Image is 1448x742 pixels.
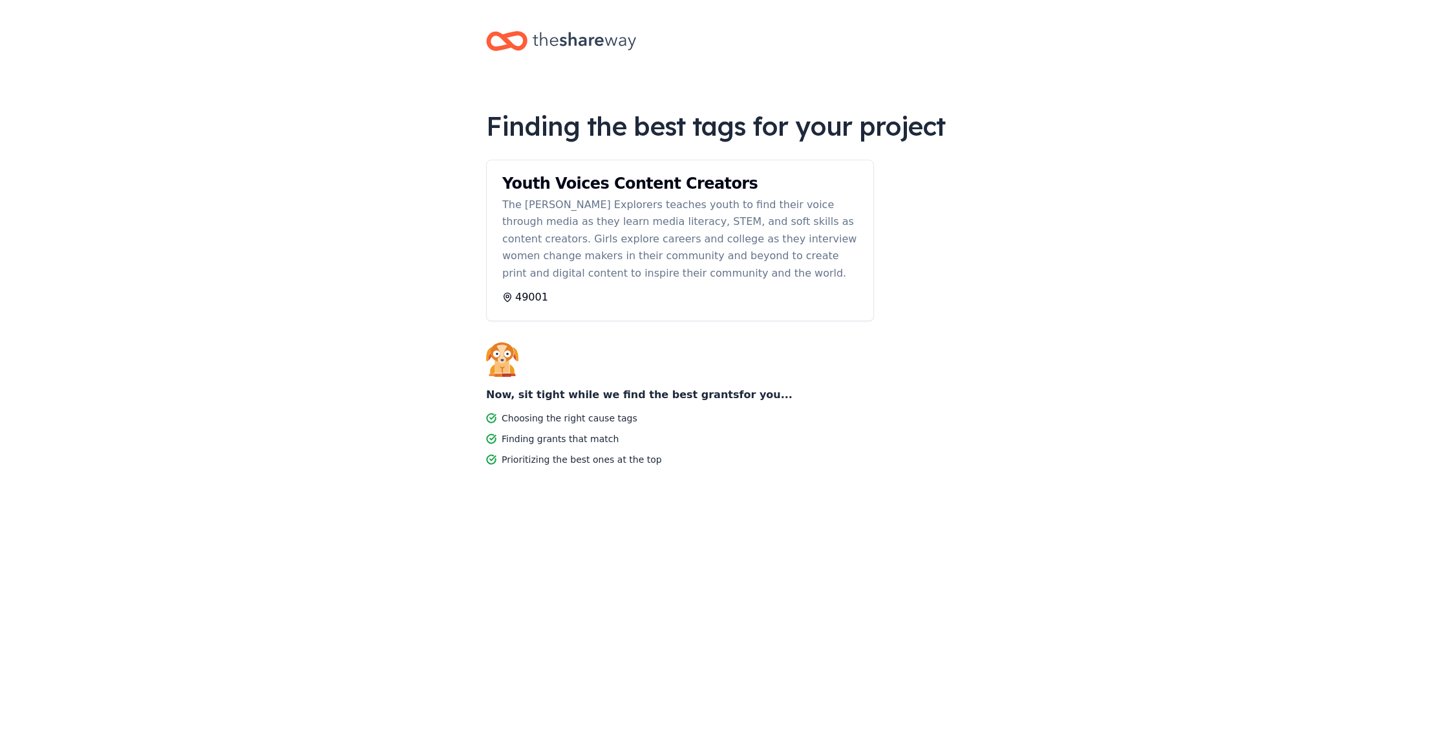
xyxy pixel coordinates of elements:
[502,290,858,305] div: 49001
[502,196,858,282] div: The [PERSON_NAME] Explorers teaches youth to find their voice through media as they learn media l...
[502,410,637,426] div: Choosing the right cause tags
[486,382,962,408] div: Now, sit tight while we find the best grants for you...
[502,452,662,467] div: Prioritizing the best ones at the top
[502,431,619,447] div: Finding grants that match
[502,176,858,191] div: Youth Voices Content Creators
[486,108,962,144] div: Finding the best tags for your project
[486,342,518,377] img: Dog waiting patiently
